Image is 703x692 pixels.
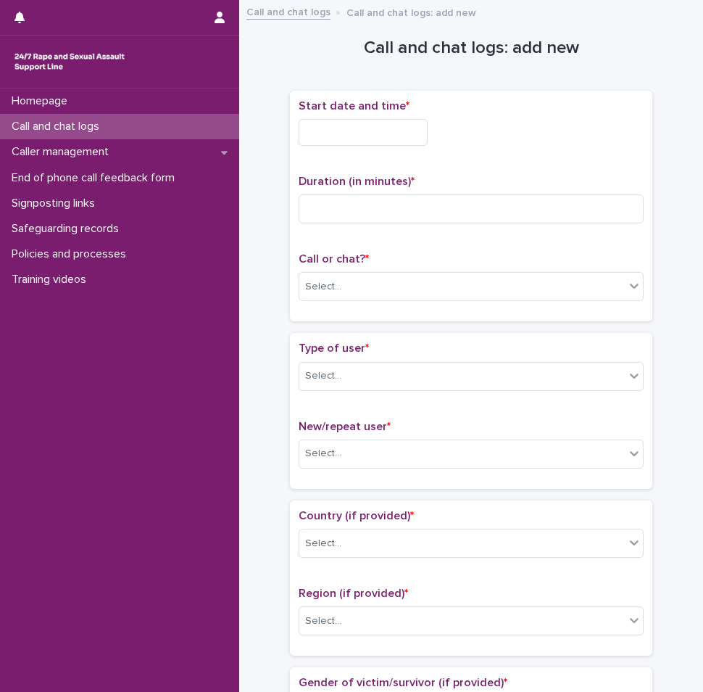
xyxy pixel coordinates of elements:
[299,342,369,354] span: Type of user
[6,94,79,108] p: Homepage
[305,279,341,294] div: Select...
[6,273,98,287] p: Training videos
[246,3,330,20] a: Call and chat logs
[299,588,408,599] span: Region (if provided)
[299,677,507,688] span: Gender of victim/survivor (if provided)
[305,614,341,629] div: Select...
[299,253,369,265] span: Call or chat?
[299,421,391,432] span: New/repeat user
[299,176,415,187] span: Duration (in minutes)
[305,446,341,461] div: Select...
[6,120,111,133] p: Call and chat logs
[346,4,476,20] p: Call and chat logs: add new
[6,222,130,236] p: Safeguarding records
[6,247,138,261] p: Policies and processes
[299,510,414,522] span: Country (if provided)
[6,145,120,159] p: Caller management
[6,171,186,185] p: End of phone call feedback form
[6,197,107,210] p: Signposting links
[299,100,409,112] span: Start date and time
[12,47,128,76] img: rhQMoQhaT3yELyF149Cw
[290,38,652,59] h1: Call and chat logs: add new
[305,536,341,551] div: Select...
[305,368,341,384] div: Select...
